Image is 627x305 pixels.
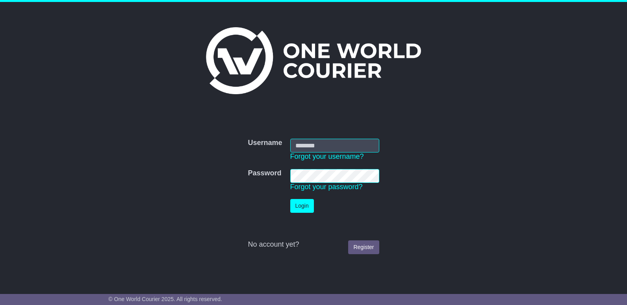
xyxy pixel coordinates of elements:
[248,139,282,147] label: Username
[348,240,379,254] a: Register
[108,296,222,302] span: © One World Courier 2025. All rights reserved.
[248,240,379,249] div: No account yet?
[206,27,421,94] img: One World
[290,152,364,160] a: Forgot your username?
[290,183,363,191] a: Forgot your password?
[248,169,281,178] label: Password
[290,199,314,213] button: Login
